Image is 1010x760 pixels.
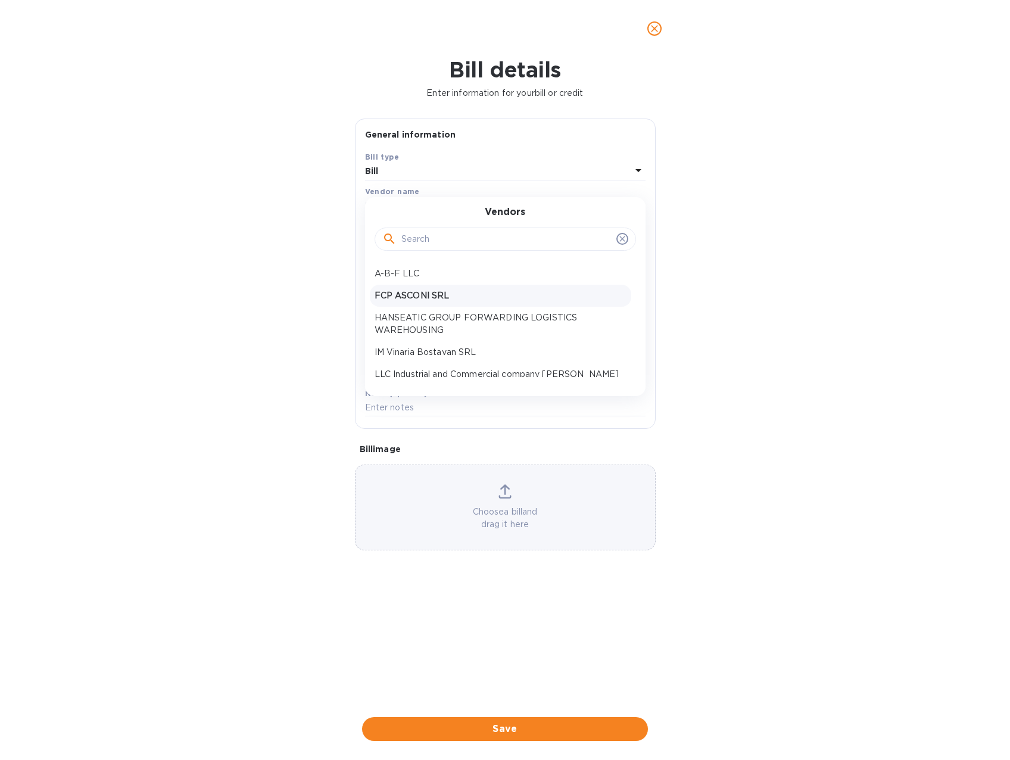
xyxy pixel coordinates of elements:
[356,506,655,531] p: Choose a bill and drag it here
[372,722,638,736] span: Save
[10,87,1000,99] p: Enter information for your bill or credit
[640,14,669,43] button: close
[375,312,626,337] p: HANSEATIC GROUP FORWARDING LOGISTICS WAREHOUSING
[365,399,646,417] input: Enter notes
[401,231,612,248] input: Search
[485,207,525,218] h3: Vendors
[362,717,648,741] button: Save
[375,289,626,302] p: FCP ASCONI SRL
[365,130,456,139] b: General information
[365,166,379,176] b: Bill
[10,57,1000,82] h1: Bill details
[365,152,400,161] b: Bill type
[365,187,420,196] b: Vendor name
[360,443,651,455] p: Bill image
[375,368,626,381] p: LLC Industrial and Commercial company [PERSON_NAME]
[365,200,448,212] p: Select vendor name
[375,267,626,280] p: A-B-F LLC
[375,346,626,359] p: IM Vinaria Bostavan SRL
[365,390,428,397] label: Notes (optional)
